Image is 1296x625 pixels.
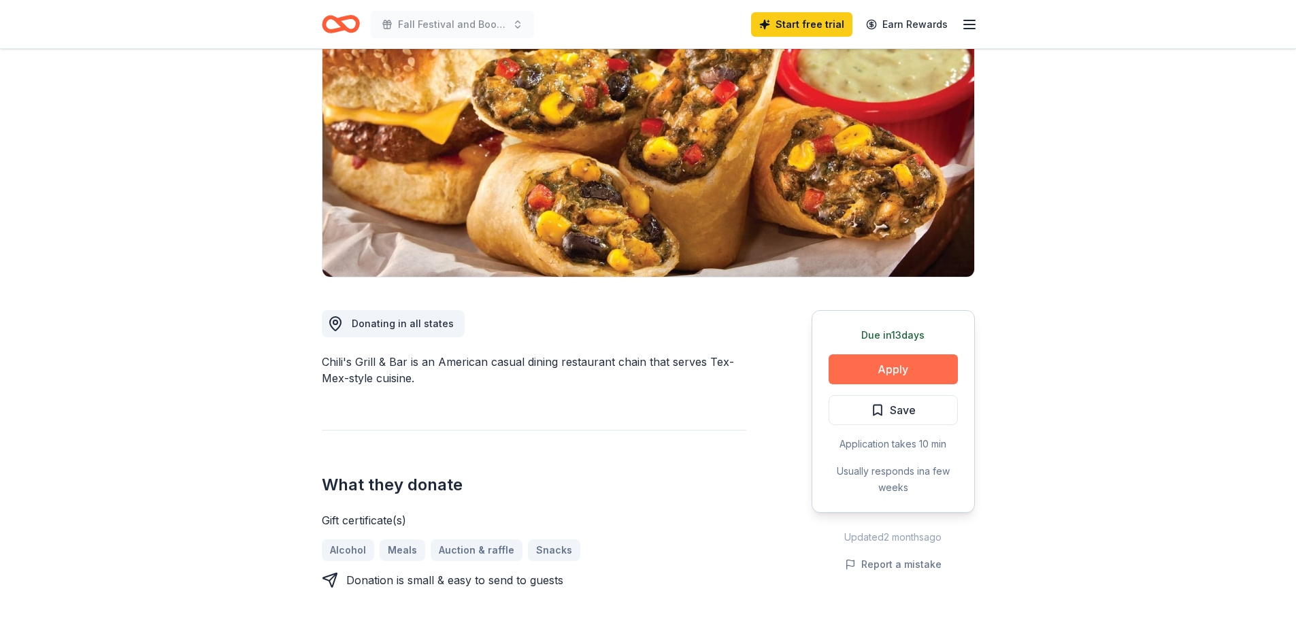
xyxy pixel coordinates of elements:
[845,556,942,573] button: Report a mistake
[322,539,374,561] a: Alcohol
[431,539,522,561] a: Auction & raffle
[380,539,425,561] a: Meals
[322,8,360,40] a: Home
[829,395,958,425] button: Save
[322,17,974,277] img: Image for Chili's
[322,512,746,528] div: Gift certificate(s)
[528,539,580,561] a: Snacks
[829,463,958,496] div: Usually responds in a few weeks
[398,16,507,33] span: Fall Festival and Book Sale 2025
[829,436,958,452] div: Application takes 10 min
[858,12,956,37] a: Earn Rewards
[751,12,852,37] a: Start free trial
[890,401,916,419] span: Save
[829,354,958,384] button: Apply
[322,474,746,496] h2: What they donate
[829,327,958,343] div: Due in 13 days
[346,572,563,588] div: Donation is small & easy to send to guests
[371,11,534,38] button: Fall Festival and Book Sale 2025
[352,318,454,329] span: Donating in all states
[322,354,746,386] div: Chili's Grill & Bar is an American casual dining restaurant chain that serves Tex-Mex-style cuisine.
[812,529,975,545] div: Updated 2 months ago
